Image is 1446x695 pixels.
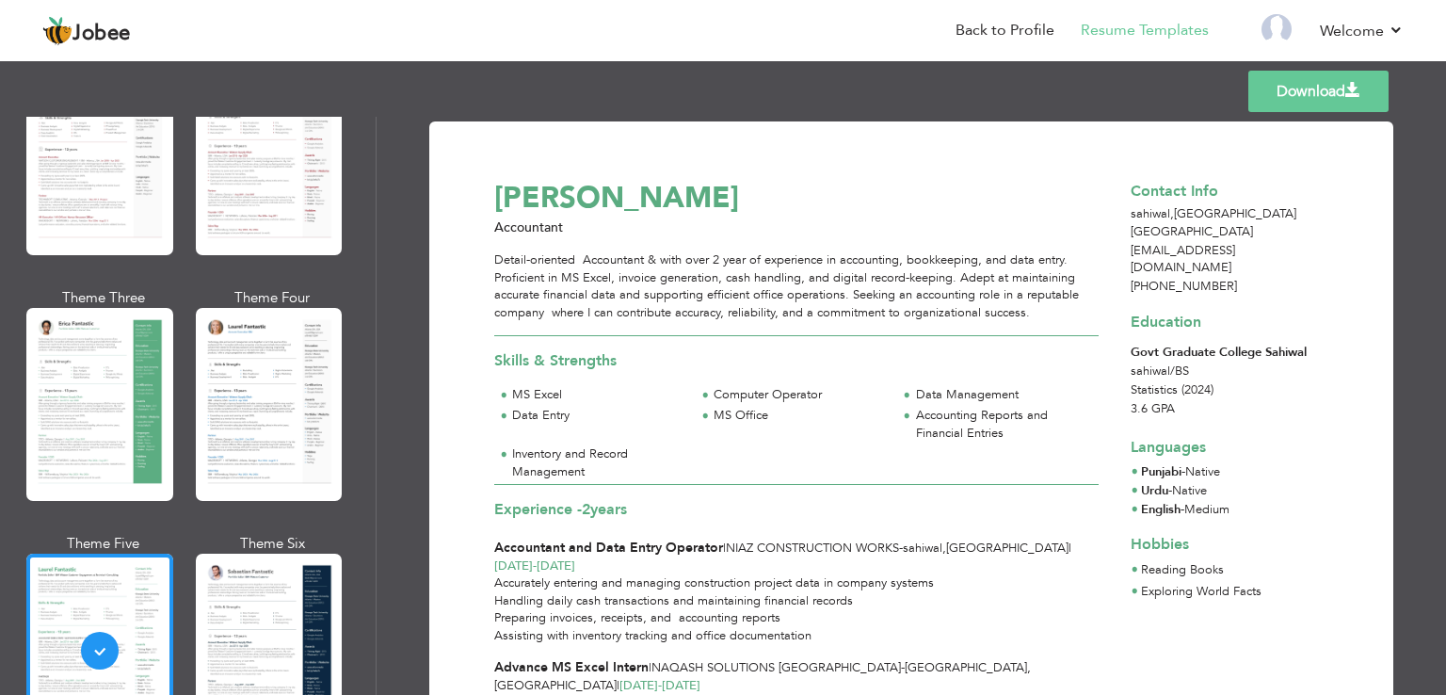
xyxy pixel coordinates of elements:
span: sahiwal BS [1131,363,1189,380]
span: 3.6 GPA [1131,400,1175,417]
div: Theme Three [30,288,177,308]
span: [GEOGRAPHIC_DATA] [494,677,617,694]
div: Data Entry [512,407,684,425]
span: Skills & Strengths [494,350,617,371]
span: | [723,540,726,557]
span: English [1141,501,1181,518]
li: Native [1141,463,1220,482]
span: Jobee [72,24,131,44]
div: Experience - [494,499,1099,525]
div: MS Excel [512,386,684,404]
span: 2 [582,499,590,520]
a: Back to Profile [956,20,1054,41]
span: sahiwal [903,540,942,557]
span: - [1181,463,1185,480]
div: [PERSON_NAME] [484,177,1131,218]
div: Accurately entering and managing construction project data in company systems Handling daily cash... [484,574,1110,644]
a: Welcome [1320,20,1404,42]
span: , [1170,205,1174,222]
span: - [901,659,905,676]
span: Accountant and Data Entry Operator [494,539,723,557]
span: - [658,677,662,694]
span: [DATE] [DATE] [619,677,700,694]
div: Theme Six [200,534,346,554]
span: Punjabi [1141,463,1181,480]
div: Govt Graduate College Sahiwal [1131,344,1318,362]
span: NAQASH SOLUTIONS [GEOGRAPHIC_DATA] [651,659,901,676]
span: Statistics [1131,381,1178,398]
div: Computer Operator [714,386,886,404]
span: Urdu [1141,482,1168,499]
img: jobee.io [42,16,72,46]
span: - [533,558,537,574]
span: Languages [1131,423,1206,459]
div: MS Office [714,407,886,425]
div: [GEOGRAPHIC_DATA] [1120,205,1329,240]
span: Reading Books [1141,561,1224,578]
a: Download [1248,71,1389,112]
span: Accountant [494,218,563,236]
div: Detail-oriented Accountant & with over 2 year of experience in accounting, bookkeeping, and data ... [494,251,1099,321]
span: [PHONE_NUMBER] [1131,278,1237,295]
div: Data Management [916,386,1088,404]
li: Medium [1141,501,1229,520]
div: Inventory and Record Management [512,445,684,480]
span: - [1181,501,1184,518]
span: | [1068,540,1071,557]
div: Theme Five [30,534,177,554]
span: Education [1131,312,1201,332]
span: [GEOGRAPHIC_DATA] [905,659,1027,676]
a: Jobee [42,16,131,46]
span: [DATE] [DATE] [494,558,575,574]
li: Native [1141,482,1229,501]
span: [GEOGRAPHIC_DATA] [946,540,1068,557]
span: Exploring World Facts [1141,583,1261,600]
span: , [1027,659,1031,676]
span: (2024) [1181,381,1213,398]
span: [GEOGRAPHIC_DATA] [1131,223,1253,240]
span: | [649,659,651,676]
img: Profile Img [1261,14,1292,44]
span: [EMAIL_ADDRESS][DOMAIN_NAME] [1131,242,1235,277]
span: - [1168,482,1172,499]
a: Resume Templates [1081,20,1209,41]
span: NIAZ CONSTRUCTION WORKS [726,540,899,557]
div: Accounting Reports and Financial Entries [916,407,1088,442]
span: Advance MS Excel Intern [494,658,649,676]
span: sahiwal [1131,205,1170,222]
label: years [582,499,627,521]
span: / [1170,363,1175,380]
span: Hobbies [1131,534,1189,555]
span: - [899,540,903,557]
span: , [942,540,946,557]
span: Contact Info [1131,181,1218,202]
span: | [617,677,619,694]
div: Theme Four [200,288,346,308]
